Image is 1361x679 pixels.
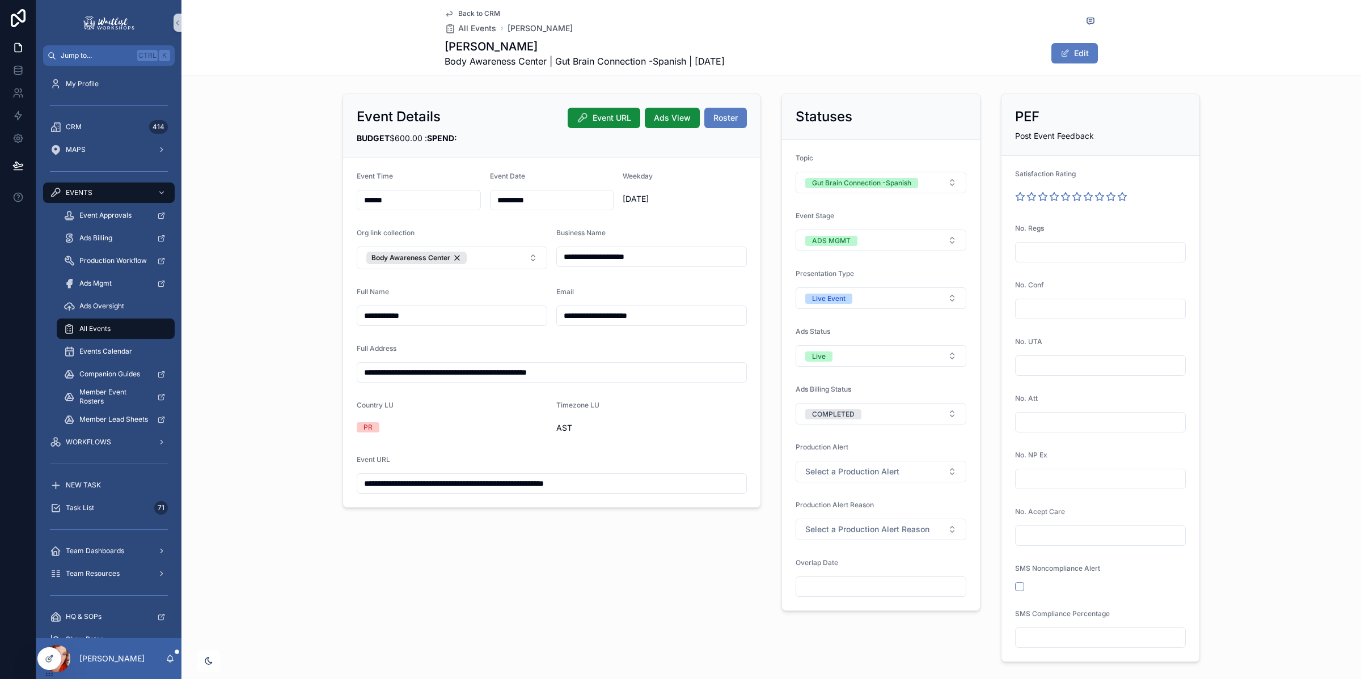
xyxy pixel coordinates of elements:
[57,341,175,362] a: Events Calendar
[66,188,92,197] span: EVENTS
[1015,451,1047,459] span: No. NP Ex
[796,269,854,278] span: Presentation Type
[43,183,175,203] a: EVENTS
[357,133,390,143] strong: BUDGET
[43,629,175,650] a: Show Rates
[154,501,168,515] div: 71
[796,403,966,425] button: Select Button
[57,319,175,339] a: All Events
[160,51,169,60] span: K
[43,475,175,495] a: NEW TASK
[43,139,175,160] a: MAPS
[371,253,450,262] span: Body Awareness Center
[796,327,830,336] span: Ads Status
[57,251,175,271] a: Production Workflow
[43,498,175,518] a: Task List71
[79,388,148,406] span: Member Event Rosters
[796,211,834,220] span: Event Stage
[623,172,653,180] span: Weekday
[61,51,133,60] span: Jump to...
[1015,108,1039,126] h2: PEF
[805,524,929,535] span: Select a Production Alert Reason
[366,252,467,264] button: Unselect 140
[1015,507,1065,516] span: No. Acept Care
[1015,609,1110,618] span: SMS Compliance Percentage
[812,236,851,246] div: ADS MGMT
[796,108,852,126] h2: Statuses
[796,461,966,482] button: Select Button
[556,422,747,434] span: AST
[66,612,102,621] span: HQ & SOPs
[357,247,547,269] button: Select Button
[490,172,525,180] span: Event Date
[79,279,112,288] span: Ads Mgmt
[364,422,373,432] div: PR
[57,364,175,384] a: Companion Guides
[137,50,158,61] span: Ctrl
[43,606,175,627] a: HQ & SOPs
[805,466,899,477] span: Select a Production Alert
[445,23,496,34] a: All Events
[713,112,738,124] span: Roster
[357,228,415,237] span: Org link collection
[796,443,848,451] span: Production Alert
[79,370,140,379] span: Companion Guides
[1015,564,1100,572] span: SMS Noncompliance Alert
[568,108,640,128] button: Event URL
[796,172,966,193] button: Select Button
[36,66,181,638] div: scrollable content
[796,230,966,251] button: Select Button
[812,351,826,362] div: Live
[508,23,573,34] a: [PERSON_NAME]
[57,296,175,316] a: Ads Oversight
[556,287,574,296] span: Email
[645,108,700,128] button: Ads View
[357,455,390,464] span: Event URL
[66,546,124,555] span: Team Dashboards
[556,401,599,409] span: Timezone LU
[43,74,175,94] a: My Profile
[445,9,500,18] a: Back to CRM
[79,415,148,424] span: Member Lead Sheets
[79,324,111,333] span: All Events
[593,112,631,124] span: Event URL
[66,122,82,131] span: CRM
[79,347,132,356] span: Events Calendar
[427,133,457,143] strong: SPEND:
[43,563,175,584] a: Team Resources
[66,438,111,447] span: WORKFLOWS
[556,228,606,237] span: Business Name
[796,500,874,509] span: Production Alert Reason
[57,205,175,226] a: Event Approvals
[704,108,747,128] button: Roster
[1015,394,1038,402] span: No. Att
[357,287,389,296] span: Full Name
[796,558,838,567] span: Overlap Date
[812,409,855,419] div: COMPLETED
[796,287,966,309] button: Select Button
[57,273,175,294] a: Ads Mgmt
[796,154,813,162] span: Topic
[796,385,851,393] span: Ads Billing Status
[357,172,393,180] span: Event Time
[357,108,441,126] h2: Event Details
[149,120,168,134] div: 414
[79,302,124,311] span: Ads Oversight
[458,9,500,18] span: Back to CRM
[458,23,496,34] span: All Events
[445,39,725,54] h1: [PERSON_NAME]
[1015,337,1042,346] span: No. UTA
[357,401,394,409] span: Country LU
[79,211,132,220] span: Event Approvals
[43,541,175,561] a: Team Dashboards
[82,14,136,32] img: App logo
[812,178,911,188] div: Gut Brain Connection -Spanish
[66,569,120,578] span: Team Resources
[357,344,396,353] span: Full Address
[654,112,691,124] span: Ads View
[66,503,94,512] span: Task List
[445,54,725,68] span: Body Awareness Center | Gut Brain Connection -Spanish | [DATE]
[57,228,175,248] a: Ads Billing
[66,635,104,644] span: Show Rates
[796,519,966,540] button: Select Button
